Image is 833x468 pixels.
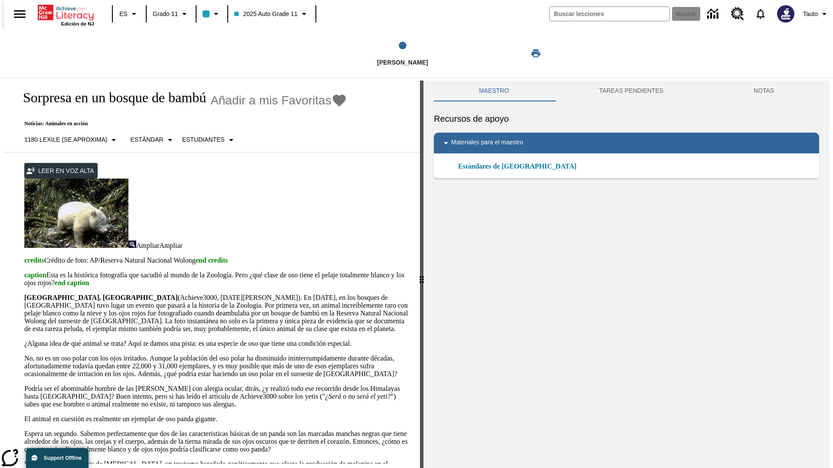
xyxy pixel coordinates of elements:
button: Perfil/Configuración [800,6,833,22]
p: El animal en cuestión es realmente un ejemplar de oso panda gigante. [24,415,410,423]
div: reading [3,81,420,464]
div: activity [423,81,830,468]
div: Instructional Panel Tabs [434,81,819,101]
button: Grado: Grado 11, Elige un grado [149,6,193,22]
span: Ampliar [136,242,159,249]
button: Seleccionar estudiante [179,132,240,148]
span: [PERSON_NAME] [377,59,428,66]
button: Maestro [434,81,554,101]
a: Estándares de [GEOGRAPHIC_DATA] [458,161,582,172]
span: end credits [195,257,228,264]
div: Portada [38,3,94,26]
img: los pandas albinos en China a veces son confundidos con osos polares [24,179,128,248]
button: Añadir a mis Favoritas - Sorpresa en un bosque de bambú [210,93,347,108]
p: ¿Alguna idea de qué animal se trata? Aquí te damos una pista: es una especie de oso que tiene una... [24,340,410,348]
p: Podría ser el abominable hombre de las [PERSON_NAME] con alergia ocular, dirás, ¿y realizó todo e... [24,385,410,408]
p: (Achieve3000, [DATE][PERSON_NAME]). En [DATE], en los bosques de [GEOGRAPHIC_DATA] tuvo lugar un ... [24,294,410,333]
button: Support Offline [26,448,89,468]
img: Avatar [777,5,794,23]
p: Materiales para el maestro [451,138,523,148]
a: Centro de información [702,2,726,26]
button: Leer en voz alta [24,163,98,179]
h6: Recursos de apoyo [434,112,819,126]
button: TAREAS PENDIENTES [554,81,708,101]
p: No, no es un oso polar con los ojos irritados. Aunque la población del oso polar ha disminuido in... [24,354,410,378]
button: Clase: 2025 Auto Grade 11, Selecciona una clase [231,6,312,22]
p: Noticias: Animales en acción [14,120,347,127]
button: Lenguaje: ES, Selecciona un idioma [115,6,143,22]
p: Crédito de foto: AP/Reserva Natural Nacional Wolong [24,257,410,264]
em: ¿Será o no será el yeti? [325,393,391,400]
button: NOTAS [708,81,819,101]
p: 1180 Lexile (Se aproxima) [24,135,107,144]
span: credits [24,257,44,264]
span: Support Offline [44,455,82,461]
span: Edición de NJ [61,21,94,26]
button: Seleccione Lexile, 1180 Lexile (Se aproxima) [21,132,122,148]
span: 2025 Auto Grade 11 [234,10,297,19]
button: El color de la clase es azul claro. Cambiar el color de la clase. [199,6,225,22]
input: Buscar campo [550,7,669,21]
span: Grado 11 [153,10,178,19]
span: ES [119,10,128,19]
a: Centro de recursos, Se abrirá en una pestaña nueva. [726,2,749,26]
div: Pulsa la tecla de intro o la barra espaciadora y luego presiona las flechas de derecha e izquierd... [420,81,423,468]
a: Notificaciones [749,3,772,25]
p: Estudiantes [182,135,225,144]
span: Tauto [803,10,818,19]
button: Abrir el menú lateral [7,1,33,27]
strong: [GEOGRAPHIC_DATA], [GEOGRAPHIC_DATA] [24,294,177,301]
span: Ampliar [159,242,182,249]
p: Esta es la histórica fotografía que sacudió al mundo de la Zoología. Pero ¿qué clase de oso tiene... [24,271,410,287]
button: Imprimir [522,45,550,61]
button: Escoja un nuevo avatar [772,3,800,25]
p: Estándar [130,135,163,144]
span: Añadir a mis Favoritas [210,94,331,107]
h1: Sorpresa en un bosque de bambú [14,90,206,106]
img: Ampliar [128,240,136,248]
button: Tipo de apoyo, Estándar [127,132,178,148]
p: Espera un segundo. Sabemos perfectamente que dos de las caracteristicas básicas de un panda son l... [24,430,410,453]
span: caption [24,271,46,279]
div: Materiales para el maestro [434,133,819,153]
button: Lee step 1 of 1 [290,29,515,77]
span: end caption [55,279,89,286]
